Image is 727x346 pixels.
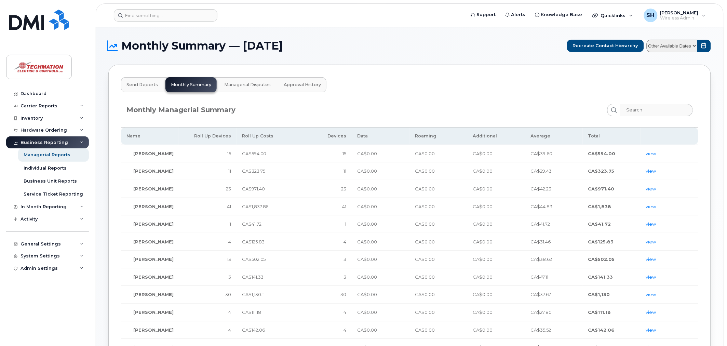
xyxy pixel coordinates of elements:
[646,309,656,315] a: view
[242,274,264,280] span: CA$141.33
[415,133,436,138] span: Roaming
[284,82,321,88] span: Approval History
[473,327,493,333] span: CA$0.00
[646,221,656,227] a: view
[646,151,656,156] a: view
[415,309,435,315] span: CA$0.00
[358,327,377,333] span: CA$0.00
[473,221,493,227] span: CA$0.00
[588,239,635,245] li: CA$125.83
[242,221,261,227] span: CA$41.72
[588,133,600,138] span: Total
[588,168,635,174] li: CA$323.75
[530,221,550,227] span: CA$41.72
[242,309,261,315] span: CA$111.18
[225,292,231,297] span: 30
[242,204,269,209] span: CA$1,837.86
[133,221,174,227] span: [PERSON_NAME]
[358,168,377,174] span: CA$0.00
[573,42,638,49] span: Recreate Contact Hierarchy
[473,133,497,138] span: Additional
[228,309,231,315] span: 4
[473,204,493,209] span: CA$0.00
[133,168,174,174] span: [PERSON_NAME]
[588,291,635,298] li: CA$1,130
[588,150,635,157] li: CA$594.00
[415,256,435,262] span: CA$0.00
[358,292,377,297] span: CA$0.00
[530,133,550,138] span: Average
[358,151,377,156] span: CA$0.00
[344,274,347,280] span: 3
[588,309,635,316] li: CA$111.18
[415,274,435,280] span: CA$0.00
[279,78,326,92] a: Approval History
[646,274,656,280] a: view
[242,186,265,191] span: CA$971.40
[415,186,435,191] span: CA$0.00
[530,186,551,191] span: CA$42.23
[473,186,493,191] span: CA$0.00
[358,256,377,262] span: CA$0.00
[228,239,231,244] span: 4
[588,203,635,210] li: CA$1,838
[530,204,552,209] span: CA$44.83
[473,151,493,156] span: CA$0.00
[530,292,551,297] span: CA$37.67
[166,78,216,92] a: Monthly Summary
[344,309,347,315] span: 4
[530,168,552,174] span: CA$29.43
[646,168,656,174] a: view
[588,221,635,227] li: CA$41.72
[567,40,644,52] button: Recreate Contact Hierarchy
[228,168,231,174] span: 11
[228,274,231,280] span: 3
[133,151,174,156] span: [PERSON_NAME]
[358,274,377,280] span: CA$0.00
[133,327,174,333] span: [PERSON_NAME]
[646,256,656,262] a: view
[588,274,635,280] li: CA$141.33
[194,133,231,138] span: Roll Up Devices
[588,256,635,263] li: CA$502.05
[126,105,235,115] div: Monthly Managerial Summary
[358,221,377,227] span: CA$0.00
[133,274,174,280] span: [PERSON_NAME]
[133,256,174,262] span: [PERSON_NAME]
[473,292,493,297] span: CA$0.00
[588,186,635,192] li: CA$971.40
[230,221,231,227] span: 1
[473,239,493,244] span: CA$0.00
[473,309,493,315] span: CA$0.00
[343,151,347,156] span: 15
[646,186,656,191] a: view
[227,204,231,209] span: 41
[646,239,656,244] a: view
[242,292,265,297] span: CA$1,130.11
[224,82,271,88] span: Managerial Disputes
[227,256,231,262] span: 13
[228,327,231,333] span: 4
[646,204,656,209] a: view
[133,292,174,297] span: [PERSON_NAME]
[121,78,163,92] a: Send Reports
[219,78,276,92] a: Managerial Disputes
[473,168,493,174] span: CA$0.00
[227,151,231,156] span: 15
[242,133,274,138] span: Roll Up Costs
[121,41,283,51] span: Monthly Summary — [DATE]
[342,204,347,209] span: 41
[126,82,158,88] span: Send Reports
[415,327,435,333] span: CA$0.00
[415,151,435,156] span: CA$0.00
[242,327,265,333] span: CA$142.06
[415,239,435,244] span: CA$0.00
[341,186,347,191] span: 23
[358,204,377,209] span: CA$0.00
[242,256,266,262] span: CA$502.05
[646,327,656,333] a: view
[588,327,635,333] li: CA$142.06
[415,221,435,227] span: CA$0.00
[620,104,693,116] input: Search
[133,309,174,315] span: [PERSON_NAME]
